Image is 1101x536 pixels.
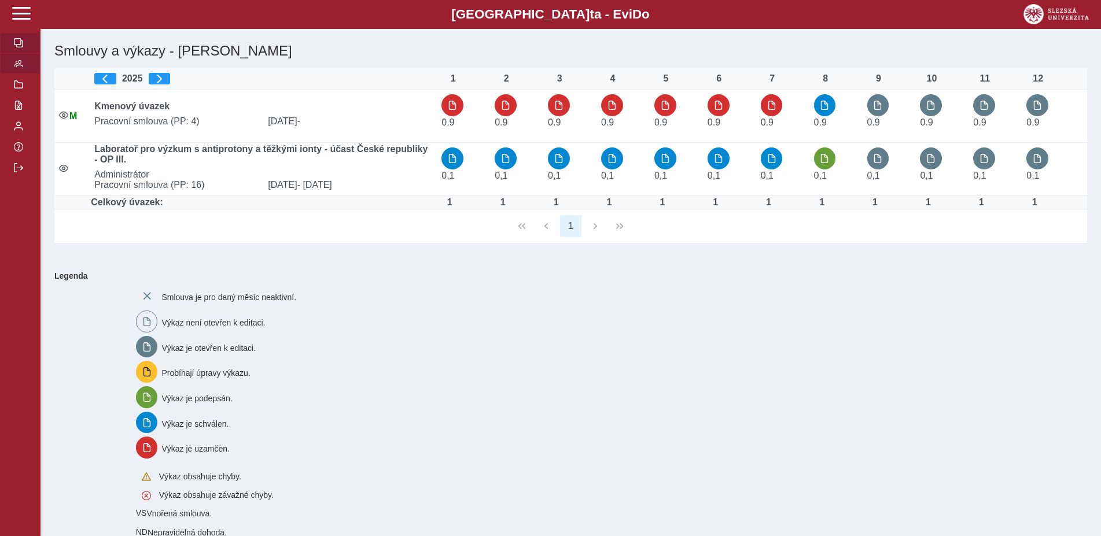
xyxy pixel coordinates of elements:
span: Úvazek : 0,8 h / den. 4 h / týden. [654,171,667,180]
b: Legenda [50,267,1082,285]
span: [DATE] [263,116,437,127]
span: Úvazek : 7,2 h / den. 36 h / týden. [1026,117,1039,127]
i: Smlouva je aktivní [59,164,68,173]
b: Kmenový úvazek [94,101,170,111]
td: Celkový úvazek: [90,196,437,209]
span: Úvazek : 7,2 h / den. 36 h / týden. [867,117,880,127]
div: 6 [708,73,731,84]
span: Úvazek : 0,8 h / den. 4 h / týden. [1026,171,1039,180]
div: 7 [761,73,784,84]
span: Pracovní smlouva (PP: 16) [90,180,263,190]
div: Úvazek : 8 h / den. 40 h / týden. [598,197,621,208]
span: Úvazek : 0,8 h / den. 4 h / týden. [548,171,561,180]
span: Úvazek : 7,2 h / den. 36 h / týden. [654,117,667,127]
div: 11 [973,73,996,84]
div: 10 [920,73,943,84]
div: Úvazek : 8 h / den. 40 h / týden. [757,197,780,208]
span: Úvazek : 7,2 h / den. 36 h / týden. [973,117,986,127]
span: Administrátor [90,169,437,180]
span: Pracovní smlouva (PP: 4) [90,116,263,127]
div: 5 [654,73,677,84]
span: Úvazek : 0,8 h / den. 4 h / týden. [814,171,827,180]
i: Smlouva je aktivní [59,110,68,120]
button: 1 [560,215,582,237]
span: Úvazek : 7,2 h / den. 36 h / týden. [920,117,933,127]
div: 8 [814,73,837,84]
span: Smlouva vnořená do kmene [136,508,147,517]
span: t [590,7,594,21]
span: [DATE] [263,180,437,190]
span: Úvazek : 7,2 h / den. 36 h / týden. [761,117,774,127]
h1: Smlouvy a výkazy - [PERSON_NAME] [50,38,918,64]
span: Výkaz je schválen. [161,419,229,428]
div: 4 [601,73,624,84]
div: 3 [548,73,571,84]
span: Úvazek : 7,2 h / den. 36 h / týden. [441,117,454,127]
span: Úvazek : 0,8 h / den. 4 h / týden. [867,171,880,180]
div: 9 [867,73,890,84]
span: Úvazek : 0,8 h / den. 4 h / týden. [708,171,720,180]
span: Úvazek : 0,8 h / den. 4 h / týden. [761,171,774,180]
div: Úvazek : 8 h / den. 40 h / týden. [1023,197,1046,208]
div: Úvazek : 8 h / den. 40 h / týden. [864,197,887,208]
div: 1 [441,73,465,84]
b: Laboratoř pro výzkum s antiprotony a těžkými ionty - účast České republiky - OP III. [94,144,428,164]
div: Úvazek : 8 h / den. 40 h / týden. [970,197,993,208]
span: Probíhají úpravy výkazu. [161,368,250,378]
div: Úvazek : 8 h / den. 40 h / týden. [491,197,514,208]
span: Úvazek : 0,8 h / den. 4 h / týden. [601,171,614,180]
span: Úvazek : 0,8 h / den. 4 h / týden. [920,171,933,180]
span: Smlouva je pro daný měsíc neaktivní. [161,293,296,302]
div: 2 [495,73,518,84]
span: Úvazek : 0,8 h / den. 4 h / týden. [973,171,986,180]
div: 12 [1026,73,1050,84]
div: Úvazek : 8 h / den. 40 h / týden. [438,197,461,208]
span: Úvazek : 7,2 h / den. 36 h / týden. [495,117,507,127]
span: - [DATE] [297,180,332,190]
span: Úvazek : 0,8 h / den. 4 h / týden. [495,171,507,180]
span: Výkaz není otevřen k editaci. [161,318,265,327]
div: Úvazek : 8 h / den. 40 h / týden. [916,197,940,208]
span: Vnořená smlouva. [146,509,212,518]
span: Úvazek : 7,2 h / den. 36 h / týden. [548,117,561,127]
div: Úvazek : 8 h / den. 40 h / týden. [811,197,834,208]
div: Úvazek : 8 h / den. 40 h / týden. [704,197,727,208]
span: Údaje souhlasí s údaji v Magionu [69,111,77,121]
div: 2025 [94,73,432,84]
img: logo_web_su.png [1023,4,1089,24]
span: Úvazek : 0,8 h / den. 4 h / týden. [441,171,454,180]
span: Výkaz obsahuje závažné chyby. [159,490,274,500]
span: Výkaz obsahuje chyby. [159,472,241,481]
span: - [297,116,300,126]
span: Úvazek : 7,2 h / den. 36 h / týden. [601,117,614,127]
span: Výkaz je otevřen k editaci. [161,343,256,352]
span: o [642,7,650,21]
span: Výkaz je uzamčen. [161,444,230,453]
span: Úvazek : 7,2 h / den. 36 h / týden. [814,117,827,127]
b: [GEOGRAPHIC_DATA] a - Evi [35,7,1066,22]
span: Úvazek : 7,2 h / den. 36 h / týden. [708,117,720,127]
div: Úvazek : 8 h / den. 40 h / týden. [651,197,674,208]
div: Úvazek : 8 h / den. 40 h / týden. [544,197,568,208]
span: D [632,7,642,21]
span: Výkaz je podepsán. [161,394,232,403]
